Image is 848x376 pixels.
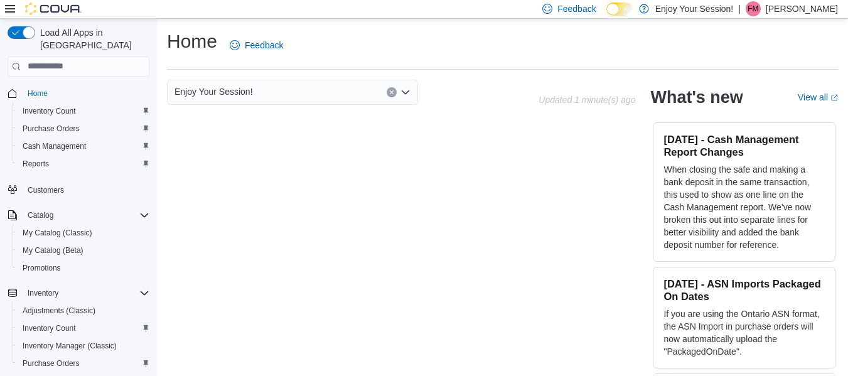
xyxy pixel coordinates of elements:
button: Catalog [3,207,154,224]
span: Inventory [23,286,149,301]
div: Faith Merola [746,1,761,16]
span: Inventory [28,288,58,298]
span: Customers [23,181,149,197]
h2: What's new [650,87,743,107]
a: Feedback [225,33,288,58]
span: Reports [23,159,49,169]
span: Promotions [23,263,61,273]
input: Dark Mode [606,3,633,16]
span: Cash Management [18,139,149,154]
a: My Catalog (Beta) [18,243,89,258]
span: Inventory Count [18,321,149,336]
p: Enjoy Your Session! [655,1,734,16]
img: Cova [25,3,82,15]
a: Home [23,86,53,101]
button: Adjustments (Classic) [13,302,154,320]
span: FM [748,1,758,16]
span: Inventory Count [23,323,76,333]
span: Adjustments (Classic) [23,306,95,316]
span: My Catalog (Beta) [18,243,149,258]
a: Purchase Orders [18,121,85,136]
span: Reports [18,156,149,171]
button: Clear input [387,87,397,97]
a: Inventory Count [18,321,81,336]
button: Purchase Orders [13,355,154,372]
span: Inventory Manager (Classic) [23,341,117,351]
span: Home [28,89,48,99]
a: Adjustments (Classic) [18,303,100,318]
span: Feedback [557,3,596,15]
span: Inventory Manager (Classic) [18,338,149,353]
button: Inventory [23,286,63,301]
span: Cash Management [23,141,86,151]
span: Purchase Orders [18,121,149,136]
button: Reports [13,155,154,173]
a: Promotions [18,261,66,276]
h3: [DATE] - ASN Imports Packaged On Dates [663,277,825,303]
span: Inventory Count [18,104,149,119]
button: Inventory Count [13,102,154,120]
span: Load All Apps in [GEOGRAPHIC_DATA] [35,26,149,51]
button: Inventory Count [13,320,154,337]
span: Purchase Orders [23,358,80,368]
button: Promotions [13,259,154,277]
a: Inventory Count [18,104,81,119]
span: Inventory Count [23,106,76,116]
button: Customers [3,180,154,198]
span: Promotions [18,261,149,276]
p: Updated 1 minute(s) ago [539,95,635,105]
span: My Catalog (Classic) [23,228,92,238]
button: Home [3,84,154,102]
span: Feedback [245,39,283,51]
span: Catalog [23,208,149,223]
button: Purchase Orders [13,120,154,137]
p: [PERSON_NAME] [766,1,838,16]
span: My Catalog (Beta) [23,245,83,255]
a: Customers [23,183,69,198]
span: My Catalog (Classic) [18,225,149,240]
span: Home [23,85,149,101]
button: Inventory Manager (Classic) [13,337,154,355]
button: My Catalog (Classic) [13,224,154,242]
span: Purchase Orders [23,124,80,134]
h1: Home [167,29,217,54]
button: Open list of options [400,87,411,97]
svg: External link [830,94,838,102]
p: If you are using the Ontario ASN format, the ASN Import in purchase orders will now automatically... [663,308,825,358]
span: Purchase Orders [18,356,149,371]
h3: [DATE] - Cash Management Report Changes [663,133,825,158]
a: Reports [18,156,54,171]
button: Inventory [3,284,154,302]
span: Catalog [28,210,53,220]
button: My Catalog (Beta) [13,242,154,259]
p: When closing the safe and making a bank deposit in the same transaction, this used to show as one... [663,163,825,251]
a: My Catalog (Classic) [18,225,97,240]
span: Adjustments (Classic) [18,303,149,318]
span: Customers [28,185,64,195]
span: Enjoy Your Session! [174,84,253,99]
a: Inventory Manager (Classic) [18,338,122,353]
a: View allExternal link [798,92,838,102]
button: Catalog [23,208,58,223]
button: Cash Management [13,137,154,155]
p: | [738,1,741,16]
a: Purchase Orders [18,356,85,371]
a: Cash Management [18,139,91,154]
